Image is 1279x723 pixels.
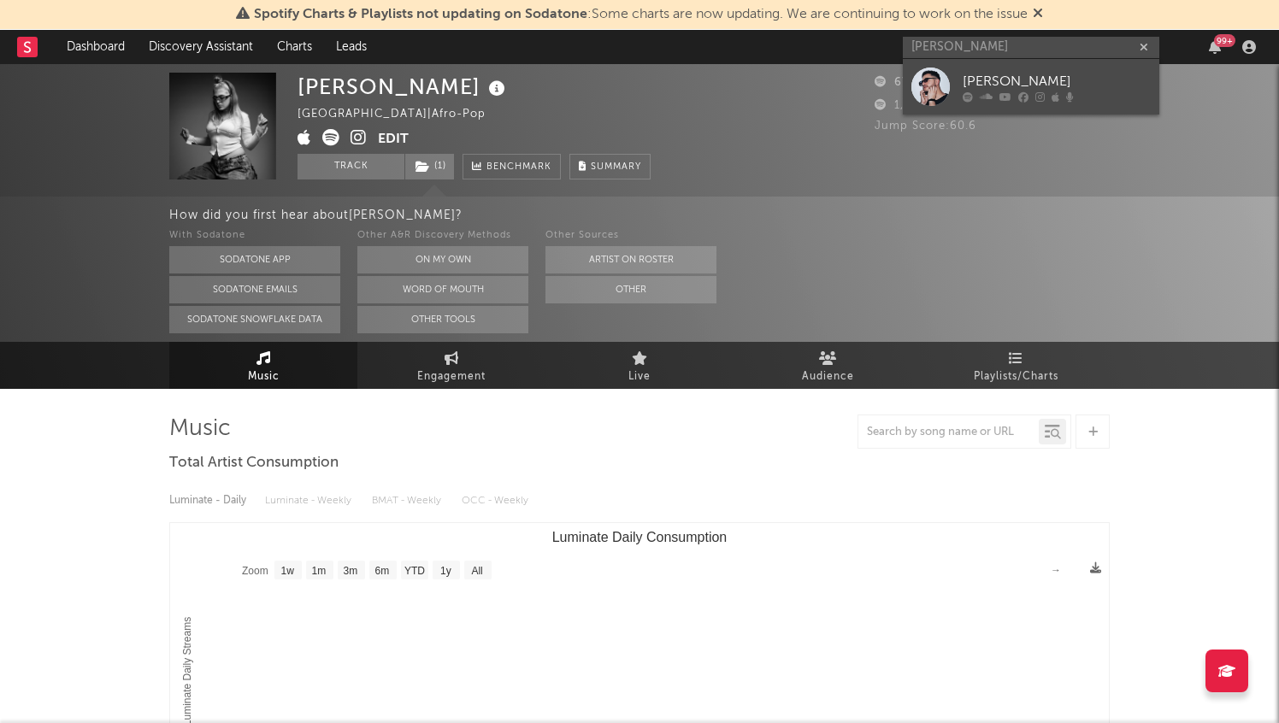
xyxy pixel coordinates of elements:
[463,154,561,179] a: Benchmark
[378,129,409,150] button: Edit
[265,30,324,64] a: Charts
[486,157,551,178] span: Benchmark
[545,276,716,303] button: Other
[55,30,137,64] a: Dashboard
[312,565,327,577] text: 1m
[137,30,265,64] a: Discovery Assistant
[404,154,455,179] span: ( 1 )
[344,565,358,577] text: 3m
[169,276,340,303] button: Sodatone Emails
[169,226,340,246] div: With Sodatone
[254,8,1028,21] span: : Some charts are now updating. We are continuing to work on the issue
[298,104,505,125] div: [GEOGRAPHIC_DATA] | Afro-Pop
[875,120,976,132] span: Jump Score: 60.6
[298,154,404,179] button: Track
[281,565,295,577] text: 1w
[169,306,340,333] button: Sodatone Snowflake Data
[357,342,545,389] a: Engagement
[357,306,528,333] button: Other Tools
[569,154,651,179] button: Summary
[254,8,587,21] span: Spotify Charts & Playlists not updating on Sodatone
[591,162,641,172] span: Summary
[357,246,528,273] button: On My Own
[552,530,728,544] text: Luminate Daily Consumption
[248,367,280,387] span: Music
[875,77,917,88] span: 679
[440,565,451,577] text: 1y
[404,565,425,577] text: YTD
[974,367,1058,387] span: Playlists/Charts
[357,226,528,246] div: Other A&R Discovery Methods
[858,426,1039,439] input: Search by song name or URL
[802,367,854,387] span: Audience
[169,205,1279,226] div: How did you first hear about [PERSON_NAME] ?
[1051,564,1061,576] text: →
[169,453,339,473] span: Total Artist Consumption
[1209,40,1221,54] button: 99+
[628,367,651,387] span: Live
[922,342,1110,389] a: Playlists/Charts
[963,71,1151,91] div: [PERSON_NAME]
[298,73,510,101] div: [PERSON_NAME]
[405,154,454,179] button: (1)
[169,246,340,273] button: Sodatone App
[1033,8,1043,21] span: Dismiss
[417,367,486,387] span: Engagement
[471,565,482,577] text: All
[875,100,1028,111] span: 1,191 Monthly Listeners
[1214,34,1235,47] div: 99 +
[357,276,528,303] button: Word Of Mouth
[169,342,357,389] a: Music
[545,246,716,273] button: Artist on Roster
[903,59,1159,115] a: [PERSON_NAME]
[545,342,734,389] a: Live
[734,342,922,389] a: Audience
[545,226,716,246] div: Other Sources
[903,37,1159,58] input: Search for artists
[324,30,379,64] a: Leads
[375,565,390,577] text: 6m
[242,565,268,577] text: Zoom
